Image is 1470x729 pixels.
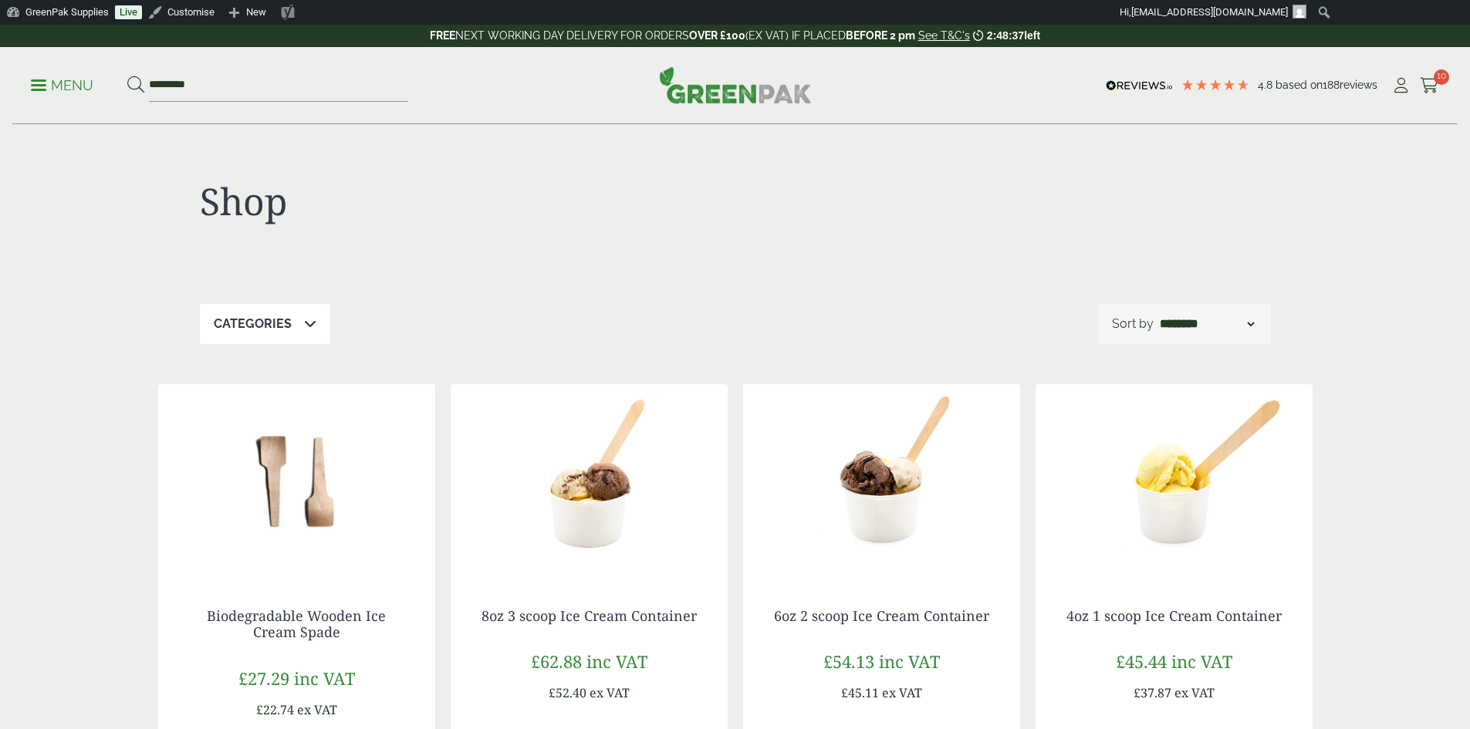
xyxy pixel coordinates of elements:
[1131,6,1288,18] span: [EMAIL_ADDRESS][DOMAIN_NAME]
[882,684,922,701] span: ex VAT
[238,667,289,690] span: £27.29
[743,384,1020,577] img: 6oz 2 Scoop Ice Cream Container with Ice Cream
[256,701,294,718] span: £22.74
[31,76,93,92] a: Menu
[1174,684,1215,701] span: ex VAT
[590,684,630,701] span: ex VAT
[297,701,337,718] span: ex VAT
[1066,606,1282,625] a: 4oz 1 scoop Ice Cream Container
[549,684,586,701] span: £52.40
[846,29,915,42] strong: BEFORE 2 pm
[115,5,142,19] a: Live
[918,29,970,42] a: See T&C's
[207,606,386,642] a: Biodegradable Wooden Ice Cream Spade
[774,606,989,625] a: 6oz 2 scoop Ice Cream Container
[1024,29,1040,42] span: left
[586,650,647,673] span: inc VAT
[1420,74,1439,97] a: 10
[531,650,582,673] span: £62.88
[659,66,812,103] img: GreenPak Supplies
[430,29,455,42] strong: FREE
[158,384,435,577] img: 10140.15-High
[1391,78,1411,93] i: My Account
[294,667,355,690] span: inc VAT
[1134,684,1171,701] span: £37.87
[841,684,879,701] span: £45.11
[1171,650,1232,673] span: inc VAT
[987,29,1024,42] span: 2:48:37
[879,650,940,673] span: inc VAT
[451,384,728,577] img: 8oz 3 Scoop Ice Cream Container with Ice Cream
[31,76,93,95] p: Menu
[1323,79,1340,91] span: 188
[1157,315,1257,333] select: Shop order
[1434,69,1449,85] span: 10
[482,606,697,625] a: 8oz 3 scoop Ice Cream Container
[1036,384,1313,577] img: 4oz 1 Scoop Ice Cream Container with Ice Cream
[214,315,292,333] p: Categories
[1181,78,1250,92] div: 4.79 Stars
[1420,78,1439,93] i: Cart
[823,650,874,673] span: £54.13
[1116,650,1167,673] span: £45.44
[1276,79,1323,91] span: Based on
[1112,315,1154,333] p: Sort by
[200,179,735,224] h1: Shop
[689,29,745,42] strong: OVER £100
[1258,79,1276,91] span: 4.8
[1106,80,1173,91] img: REVIEWS.io
[1340,79,1377,91] span: reviews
